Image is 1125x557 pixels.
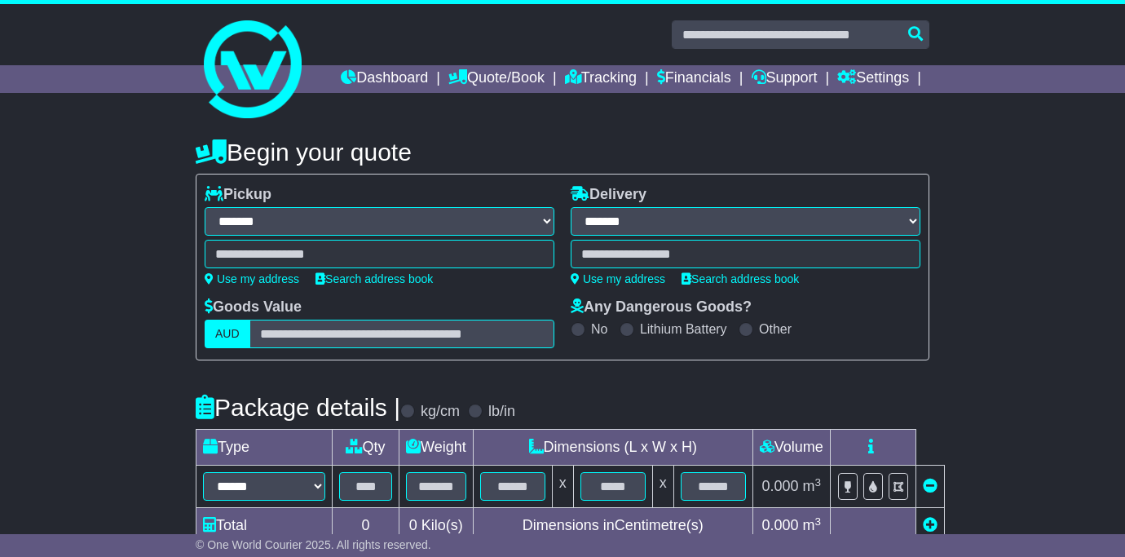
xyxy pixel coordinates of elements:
a: Financials [657,65,731,93]
span: m [803,517,822,533]
td: Dimensions (L x W x H) [473,430,752,466]
td: Dimensions in Centimetre(s) [473,508,752,544]
span: 0 [409,517,417,533]
td: Volume [752,430,830,466]
a: Search address book [315,272,433,285]
a: Quote/Book [448,65,545,93]
td: Kilo(s) [399,508,474,544]
a: Remove this item [923,478,937,494]
h4: Begin your quote [196,139,929,166]
td: x [652,466,673,508]
td: x [552,466,573,508]
td: 0 [333,508,399,544]
label: Any Dangerous Goods? [571,298,752,316]
label: Other [759,321,792,337]
span: 0.000 [761,478,798,494]
td: Weight [399,430,474,466]
span: © One World Courier 2025. All rights reserved. [196,538,431,551]
a: Use my address [571,272,665,285]
label: kg/cm [421,403,460,421]
label: Delivery [571,186,646,204]
td: Total [196,508,333,544]
a: Add new item [923,517,937,533]
a: Tracking [565,65,637,93]
td: Qty [333,430,399,466]
label: Goods Value [205,298,302,316]
a: Settings [837,65,909,93]
label: lb/in [488,403,515,421]
a: Use my address [205,272,299,285]
sup: 3 [815,515,822,528]
h4: Package details | [196,394,400,421]
label: Pickup [205,186,271,204]
a: Dashboard [341,65,428,93]
label: Lithium Battery [640,321,727,337]
span: 0.000 [761,517,798,533]
label: No [591,321,607,337]
td: Type [196,430,333,466]
a: Search address book [682,272,799,285]
a: Support [752,65,818,93]
label: AUD [205,320,250,348]
sup: 3 [815,476,822,488]
span: m [803,478,822,494]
